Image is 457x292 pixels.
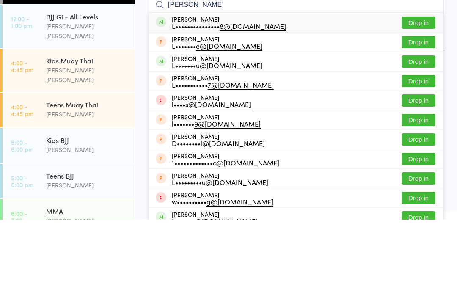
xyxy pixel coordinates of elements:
[172,154,274,160] div: L•••••••••••
[402,147,435,160] button: Drop in
[11,88,32,101] time: 12:00 - 1:00 pm
[46,217,128,227] div: [PERSON_NAME]
[172,264,273,277] div: [PERSON_NAME]
[46,253,128,262] div: [PERSON_NAME]
[11,176,33,189] time: 4:00 - 4:45 pm
[172,147,274,160] div: [PERSON_NAME]
[172,173,251,180] div: l••••
[46,138,128,157] div: [PERSON_NAME] [PERSON_NAME]
[3,121,135,164] a: 4:00 -4:45 pmKids Muay Thai[PERSON_NAME] [PERSON_NAME]
[46,208,128,217] div: Kids BJJ
[11,247,33,260] time: 5:00 - 6:00 pm
[11,211,33,225] time: 5:00 - 6:00 pm
[172,127,262,141] div: [PERSON_NAME]
[11,132,33,145] time: 4:00 - 4:45 pm
[149,30,431,39] span: [DATE] 12:00pm
[46,84,128,94] div: BJJ Gi - All Levels
[46,94,128,113] div: [PERSON_NAME] [PERSON_NAME]
[402,206,435,218] button: Drop in
[46,58,128,68] div: [PERSON_NAME]
[402,186,435,198] button: Drop in
[149,67,444,87] input: Search
[46,128,128,138] div: Kids Muay Thai
[172,212,265,219] div: D••••••••l@[DOMAIN_NAME]
[172,225,279,238] div: [PERSON_NAME]
[172,88,286,102] div: [PERSON_NAME]
[46,243,128,253] div: Teens BJJ
[172,270,273,277] div: w••••••••••
[11,9,52,23] div: Events for
[172,186,261,199] div: [PERSON_NAME]
[402,128,435,140] button: Drop in
[11,52,32,66] time: 12:00 - 1:00 pm
[46,279,128,288] div: MMA
[402,89,435,101] button: Drop in
[402,108,435,121] button: Drop in
[3,165,135,200] a: 4:00 -4:45 pmTeens Muay Thai[PERSON_NAME]
[46,182,128,191] div: [PERSON_NAME]
[46,172,128,182] div: Teens Muay Thai
[402,264,435,276] button: Drop in
[172,134,262,141] div: L•••••••
[402,167,435,179] button: Drop in
[402,245,435,257] button: Drop in
[61,23,103,33] div: Any location
[61,9,103,23] div: At
[172,193,261,199] div: l•••••••
[3,77,135,120] a: 12:00 -1:00 pmBJJ Gi - All Levels[PERSON_NAME] [PERSON_NAME]
[172,205,265,219] div: [PERSON_NAME]
[172,251,268,258] div: L•••••••••
[172,231,279,238] div: 1•••••••••••••o@[DOMAIN_NAME]
[172,115,262,121] div: L•••••••
[149,12,444,26] h2: Open Mat Check-in
[11,23,32,33] a: [DATE]
[402,225,435,237] button: Drop in
[149,47,444,55] span: Striking Mat
[172,108,262,121] div: [PERSON_NAME]
[46,49,128,58] div: Open Mat
[149,39,431,47] span: [PERSON_NAME]
[172,244,268,258] div: [PERSON_NAME]
[3,201,135,235] a: 5:00 -6:00 pmKids BJJ[PERSON_NAME]
[3,41,135,76] a: 12:00 -1:00 pmOpen Mat[PERSON_NAME]
[172,95,286,102] div: L•••••••••••••••
[3,236,135,271] a: 5:00 -6:00 pmTeens BJJ[PERSON_NAME]
[172,166,251,180] div: [PERSON_NAME]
